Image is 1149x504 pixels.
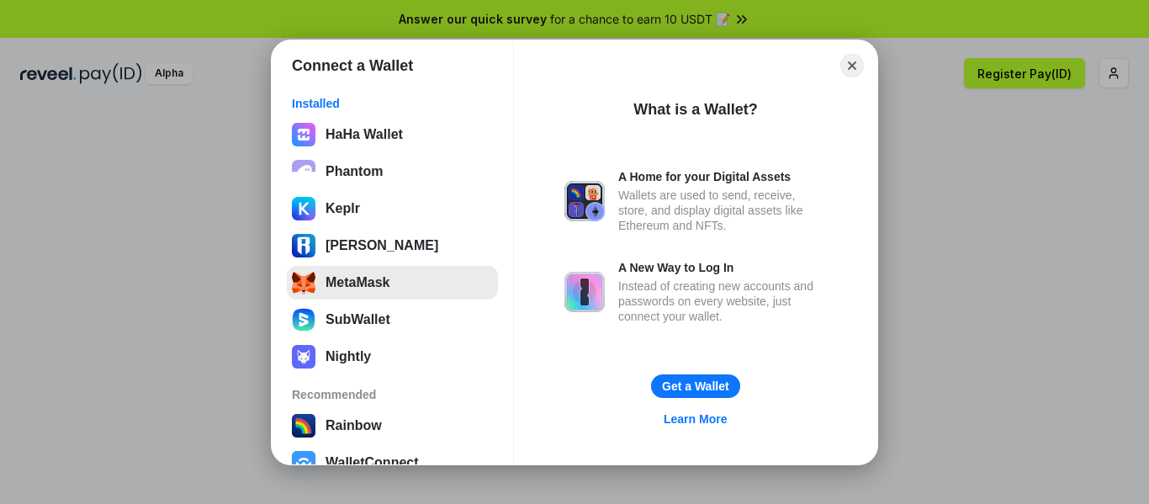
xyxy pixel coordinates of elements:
div: Learn More [664,411,727,427]
div: Get a Wallet [662,379,729,394]
div: Nightly [326,349,371,364]
button: SubWallet [287,303,498,337]
div: A Home for your Digital Assets [618,169,827,184]
button: [PERSON_NAME] [287,229,498,263]
button: HaHa Wallet [287,118,498,151]
button: Phantom [287,155,498,188]
img: epq2vO3P5aLWl15yRS7Q49p1fHTx2Sgh99jU3kfXv7cnPATIVQHAx5oQs66JWv3SWEjHOsb3kKgmE5WNBxBId7C8gm8wEgOvz... [292,160,315,183]
div: Installed [292,96,493,111]
img: svg+xml,%3Csvg%20width%3D%22120%22%20height%3D%22120%22%20viewBox%3D%220%200%20120%20120%22%20fil... [292,414,315,438]
button: Close [840,54,864,77]
div: Rainbow [326,418,382,433]
img: svg+xml,%3Csvg%20xmlns%3D%22http%3A%2F%2Fwww.w3.org%2F2000%2Fsvg%22%20fill%3D%22none%22%20viewBox... [564,272,605,312]
div: SubWallet [326,312,390,327]
img: svg+xml;base64,PD94bWwgdmVyc2lvbj0iMS4wIiBlbmNvZGluZz0idXRmLTgiPz4NCjwhLS0gR2VuZXJhdG9yOiBBZG9iZS... [292,345,315,369]
div: Keplr [326,201,360,216]
button: Nightly [287,340,498,374]
div: HaHa Wallet [326,127,403,142]
div: MetaMask [326,275,389,290]
img: svg+xml,%3Csvg%20xmlns%3D%22http%3A%2F%2Fwww.w3.org%2F2000%2Fsvg%22%20fill%3D%22none%22%20viewBox... [564,181,605,221]
button: Keplr [287,192,498,225]
img: svg+xml;base64,PHN2ZyB3aWR0aD0iMzUiIGhlaWdodD0iMzQiIHZpZXdCb3g9IjAgMCAzNSAzNCIgZmlsbD0ibm9uZSIgeG... [292,271,315,294]
div: Recommended [292,387,493,402]
button: Rainbow [287,409,498,443]
button: WalletConnect [287,446,498,480]
img: svg+xml,%3Csvg%20width%3D%2228%22%20height%3D%2228%22%20viewBox%3D%220%200%2028%2028%22%20fill%3D... [292,451,315,475]
img: svg+xml;base64,PHN2ZyB3aWR0aD0iMTYwIiBoZWlnaHQ9IjE2MCIgZmlsbD0ibm9uZSIgeG1sbnM9Imh0dHA6Ly93d3cudz... [292,308,315,332]
img: czlE1qaAbsgAAACV0RVh0ZGF0ZTpjcmVhdGUAMjAyNC0wNS0wN1QwMzo0NTo1MSswMDowMJbjUeUAAAAldEVYdGRhdGU6bW9k... [292,123,315,146]
button: Get a Wallet [651,374,740,398]
div: What is a Wallet? [633,99,757,119]
img: ByMCUfJCc2WaAAAAAElFTkSuQmCC [292,197,315,220]
div: Wallets are used to send, receive, store, and display digital assets like Ethereum and NFTs. [618,188,827,233]
img: svg%3E%0A [292,234,315,257]
h1: Connect a Wallet [292,56,413,76]
button: MetaMask [287,266,498,300]
div: Instead of creating new accounts and passwords on every website, just connect your wallet. [618,279,827,324]
div: [PERSON_NAME] [326,238,438,253]
div: A New Way to Log In [618,260,827,275]
div: Phantom [326,164,383,179]
div: WalletConnect [326,455,419,470]
a: Learn More [654,408,737,430]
